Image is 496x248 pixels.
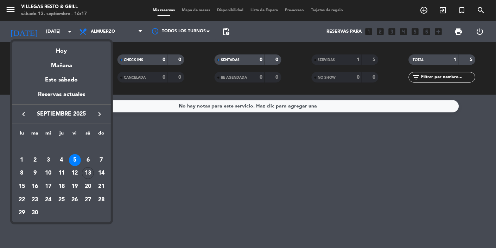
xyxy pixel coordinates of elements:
td: 23 de septiembre de 2025 [28,193,42,207]
th: lunes [15,129,28,140]
td: 12 de septiembre de 2025 [68,167,82,180]
td: 30 de septiembre de 2025 [28,207,42,220]
div: 2 [29,154,41,166]
div: 6 [82,154,94,166]
div: 23 [29,194,41,206]
th: viernes [68,129,82,140]
td: 7 de septiembre de 2025 [95,154,108,167]
div: 18 [56,181,68,192]
button: keyboard_arrow_left [17,110,30,119]
div: 20 [82,181,94,192]
td: 29 de septiembre de 2025 [15,207,28,220]
td: 11 de septiembre de 2025 [55,167,68,180]
th: sábado [81,129,95,140]
td: 14 de septiembre de 2025 [95,167,108,180]
td: 18 de septiembre de 2025 [55,180,68,193]
td: 9 de septiembre de 2025 [28,167,42,180]
button: keyboard_arrow_right [93,110,106,119]
div: Reservas actuales [12,90,111,104]
div: 17 [42,181,54,192]
span: septiembre 2025 [30,110,93,119]
div: 5 [69,154,81,166]
div: 19 [69,181,81,192]
td: 13 de septiembre de 2025 [81,167,95,180]
i: keyboard_arrow_left [19,110,28,118]
td: 2 de septiembre de 2025 [28,154,42,167]
div: 8 [16,167,28,179]
th: jueves [55,129,68,140]
td: 21 de septiembre de 2025 [95,180,108,193]
div: 4 [56,154,68,166]
div: 24 [42,194,54,206]
td: 15 de septiembre de 2025 [15,180,28,193]
div: 26 [69,194,81,206]
div: 21 [95,181,107,192]
div: 3 [42,154,54,166]
div: 22 [16,194,28,206]
div: 27 [82,194,94,206]
td: SEP. [15,140,108,154]
div: 30 [29,207,41,219]
th: domingo [95,129,108,140]
td: 19 de septiembre de 2025 [68,180,82,193]
div: Hoy [12,41,111,56]
td: 10 de septiembre de 2025 [42,167,55,180]
div: 11 [56,167,68,179]
div: 16 [29,181,41,192]
div: 28 [95,194,107,206]
td: 6 de septiembre de 2025 [81,154,95,167]
td: 28 de septiembre de 2025 [95,193,108,207]
div: 7 [95,154,107,166]
td: 26 de septiembre de 2025 [68,193,82,207]
td: 8 de septiembre de 2025 [15,167,28,180]
td: 16 de septiembre de 2025 [28,180,42,193]
i: keyboard_arrow_right [95,110,104,118]
td: 5 de septiembre de 2025 [68,154,82,167]
div: 25 [56,194,68,206]
td: 22 de septiembre de 2025 [15,193,28,207]
th: martes [28,129,42,140]
div: Mañana [12,56,111,70]
td: 4 de septiembre de 2025 [55,154,68,167]
td: 20 de septiembre de 2025 [81,180,95,193]
div: Este sábado [12,70,111,90]
div: 9 [29,167,41,179]
td: 25 de septiembre de 2025 [55,193,68,207]
div: 1 [16,154,28,166]
div: 12 [69,167,81,179]
div: 15 [16,181,28,192]
td: 1 de septiembre de 2025 [15,154,28,167]
td: 27 de septiembre de 2025 [81,193,95,207]
div: 29 [16,207,28,219]
div: 13 [82,167,94,179]
td: 3 de septiembre de 2025 [42,154,55,167]
th: miércoles [42,129,55,140]
td: 17 de septiembre de 2025 [42,180,55,193]
div: 14 [95,167,107,179]
td: 24 de septiembre de 2025 [42,193,55,207]
div: 10 [42,167,54,179]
